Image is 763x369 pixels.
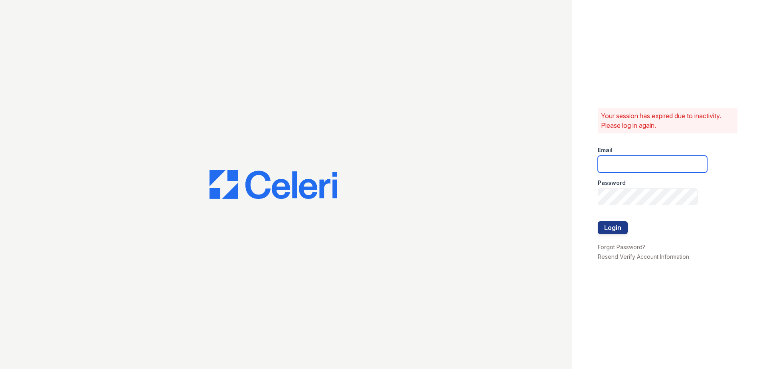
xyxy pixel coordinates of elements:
button: Login [598,221,628,234]
a: Resend Verify Account Information [598,253,689,260]
a: Forgot Password? [598,244,645,250]
p: Your session has expired due to inactivity. Please log in again. [601,111,734,130]
img: CE_Logo_Blue-a8612792a0a2168367f1c8372b55b34899dd931a85d93a1a3d3e32e68fde9ad4.png [210,170,337,199]
label: Email [598,146,613,154]
label: Password [598,179,626,187]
